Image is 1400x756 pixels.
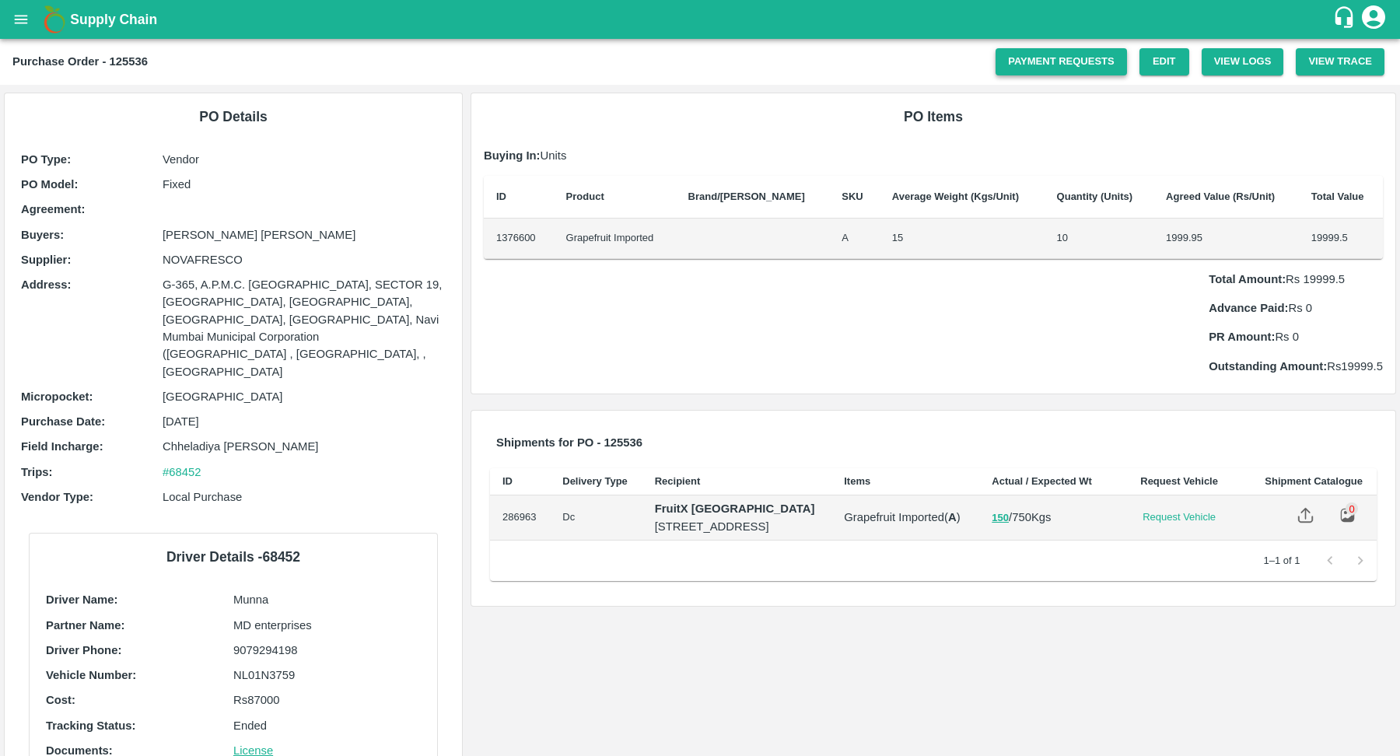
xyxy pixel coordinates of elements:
p: Chheladiya [PERSON_NAME] [163,438,446,455]
b: PO Model : [21,178,78,191]
p: MD enterprises [233,617,421,634]
img: preview [1339,507,1356,523]
b: Purchase Date : [21,415,105,428]
b: SKU [842,191,863,202]
b: Recipient [655,475,701,487]
b: PO Type : [21,153,71,166]
td: 10 [1045,219,1153,259]
b: Supply Chain [70,12,157,27]
p: Rs 19999.5 [1209,271,1383,288]
b: Driver Name: [46,593,117,606]
p: NL01N3759 [233,667,421,684]
p: NOVAFRESCO [163,251,446,268]
b: Advance Paid: [1209,302,1288,314]
b: Total Value [1311,191,1364,202]
b: Purchase Order - 125536 [12,55,148,68]
a: Request Vehicle [1120,510,1238,525]
div: 0 [1346,502,1358,515]
a: Payment Requests [996,48,1127,75]
td: 286963 [490,495,550,541]
img: logo [39,4,70,35]
div: customer-support [1332,5,1360,33]
b: Agreement: [21,203,85,215]
button: View Logs [1202,48,1284,75]
a: #68452 [163,466,201,478]
p: [DATE] [163,413,446,430]
p: / 750 Kgs [992,509,1095,527]
p: Ended [233,717,421,734]
b: PR Amount: [1209,331,1275,343]
p: [PERSON_NAME] [PERSON_NAME] [163,226,446,243]
b: Request Vehicle [1140,475,1218,487]
div: account of current user [1360,3,1388,36]
b: Driver Phone: [46,644,121,656]
p: 9079294198 [233,642,421,659]
button: View Trace [1296,48,1384,75]
b: Shipment Catalogue [1265,475,1363,487]
b: Vehicle Number: [46,669,136,681]
b: Brand/[PERSON_NAME] [688,191,805,202]
b: Product [566,191,604,202]
p: Local Purchase [163,488,446,506]
h6: PO Items [484,106,1383,128]
p: Units [484,147,1383,164]
b: Field Incharge : [21,440,103,453]
p: [GEOGRAPHIC_DATA] [163,388,446,405]
a: Supply Chain [70,9,1332,30]
p: 1–1 of 1 [1263,554,1300,569]
td: 19999.5 [1299,219,1383,259]
p: Grapefruit Imported ( ) [844,509,967,526]
b: Cost: [46,694,75,706]
b: Total Amount: [1209,273,1286,285]
td: A [829,219,879,259]
h6: PO Details [17,106,450,128]
b: ID [496,191,506,202]
b: Quantity (Units) [1057,191,1133,202]
img: share [1297,507,1314,523]
td: 15 [880,219,1045,259]
button: open drawer [3,2,39,37]
p: Munna [233,591,421,608]
b: Agreed Value (Rs/Unit) [1166,191,1275,202]
b: Vendor Type : [21,491,93,503]
p: Vendor [163,151,446,168]
b: Supplier : [21,254,71,266]
strong: FruitX [GEOGRAPHIC_DATA] [655,502,815,515]
td: Dc [550,495,642,541]
b: Buyers : [21,229,64,241]
a: Edit [1139,48,1189,75]
p: Rs 19999.5 [1209,358,1383,375]
b: Items [844,475,870,487]
h6: Driver Details - 68452 [42,546,425,568]
b: Average Weight (Kgs/Unit) [892,191,1019,202]
b: A [948,511,957,523]
p: [STREET_ADDRESS] [655,518,820,535]
b: Outstanding Amount: [1209,360,1327,373]
p: Rs 0 [1209,299,1383,317]
td: Grapefruit Imported [554,219,676,259]
b: ID [502,475,513,487]
b: Tracking Status: [46,719,135,732]
b: Partner Name: [46,619,124,632]
p: G-365, A.P.M.C. [GEOGRAPHIC_DATA], SECTOR 19, [GEOGRAPHIC_DATA], [GEOGRAPHIC_DATA], [GEOGRAPHIC_D... [163,276,446,380]
b: Shipments for PO - 125536 [496,436,642,449]
p: Fixed [163,176,446,193]
td: 1999.95 [1153,219,1299,259]
b: Buying In: [484,149,541,162]
td: 1376600 [484,219,554,259]
b: Micropocket : [21,390,93,403]
b: Address : [21,278,71,291]
b: Delivery Type [562,475,628,487]
b: Actual / Expected Wt [992,475,1092,487]
p: Rs 87000 [233,691,421,709]
button: 150 [992,509,1009,527]
b: Trips : [21,466,52,478]
p: Rs 0 [1209,328,1383,345]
